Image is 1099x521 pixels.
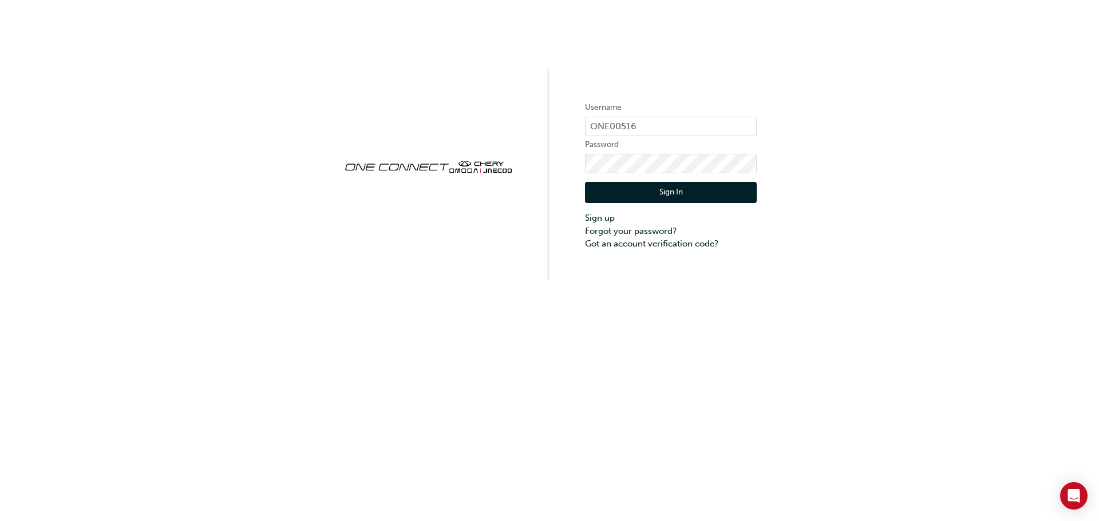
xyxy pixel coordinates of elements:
input: Username [585,117,757,136]
a: Forgot your password? [585,225,757,238]
a: Got an account verification code? [585,237,757,250]
a: Sign up [585,212,757,225]
div: Open Intercom Messenger [1060,482,1088,510]
button: Sign In [585,182,757,204]
label: Username [585,101,757,114]
label: Password [585,138,757,152]
img: oneconnect [342,151,514,181]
